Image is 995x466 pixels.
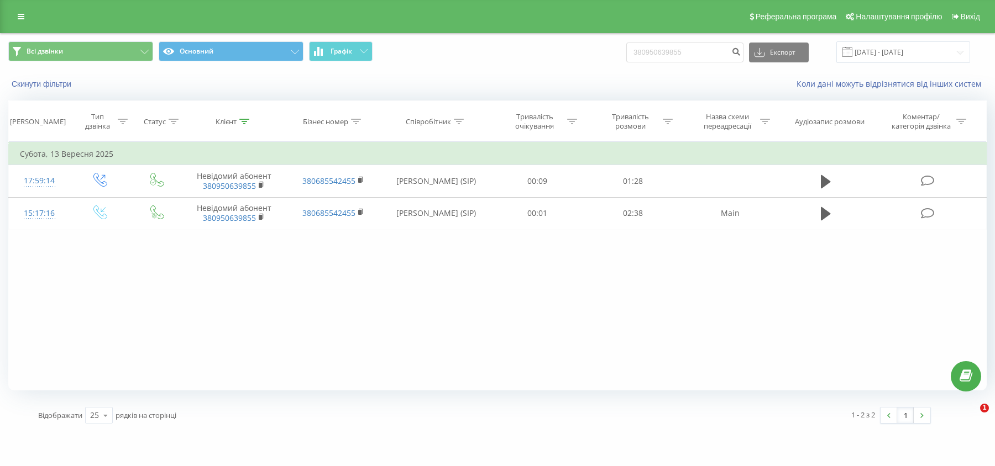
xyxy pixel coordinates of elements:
[585,197,681,229] td: 02:38
[749,43,809,62] button: Експорт
[8,41,153,61] button: Всі дзвінки
[795,117,865,126] div: Аудіозапис розмови
[302,176,355,186] a: 380685542455
[27,47,63,56] span: Всі дзвінки
[585,165,681,197] td: 01:28
[980,404,989,412] span: 1
[957,404,984,430] iframe: Intercom live chat
[383,197,489,229] td: [PERSON_NAME] (SIP)
[116,410,176,420] span: рядків на сторінці
[490,165,585,197] td: 00:09
[303,117,348,126] div: Бізнес номер
[144,117,166,126] div: Статус
[961,12,980,21] span: Вихід
[383,165,489,197] td: [PERSON_NAME] (SIP)
[406,117,451,126] div: Співробітник
[10,117,66,126] div: [PERSON_NAME]
[626,43,743,62] input: Пошук за номером
[331,47,352,55] span: Графік
[856,12,942,21] span: Налаштування профілю
[889,112,954,131] div: Коментар/категорія дзвінка
[680,197,780,229] td: Main
[756,12,837,21] span: Реферальна програма
[897,407,914,423] a: 1
[80,112,116,131] div: Тип дзвінка
[797,78,987,89] a: Коли дані можуть відрізнятися вiд інших систем
[203,213,256,223] a: 380950639855
[216,117,237,126] div: Клієнт
[203,181,256,191] a: 380950639855
[90,410,99,421] div: 25
[159,41,303,61] button: Основний
[601,112,660,131] div: Тривалість розмови
[184,165,284,197] td: Невідомий абонент
[38,410,82,420] span: Відображати
[9,143,987,165] td: Субота, 13 Вересня 2025
[309,41,373,61] button: Графік
[20,170,59,192] div: 17:59:14
[302,208,355,218] a: 380685542455
[505,112,564,131] div: Тривалість очікування
[851,409,875,420] div: 1 - 2 з 2
[20,203,59,224] div: 15:17:16
[490,197,585,229] td: 00:01
[698,112,757,131] div: Назва схеми переадресації
[8,79,77,89] button: Скинути фільтри
[184,197,284,229] td: Невідомий абонент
